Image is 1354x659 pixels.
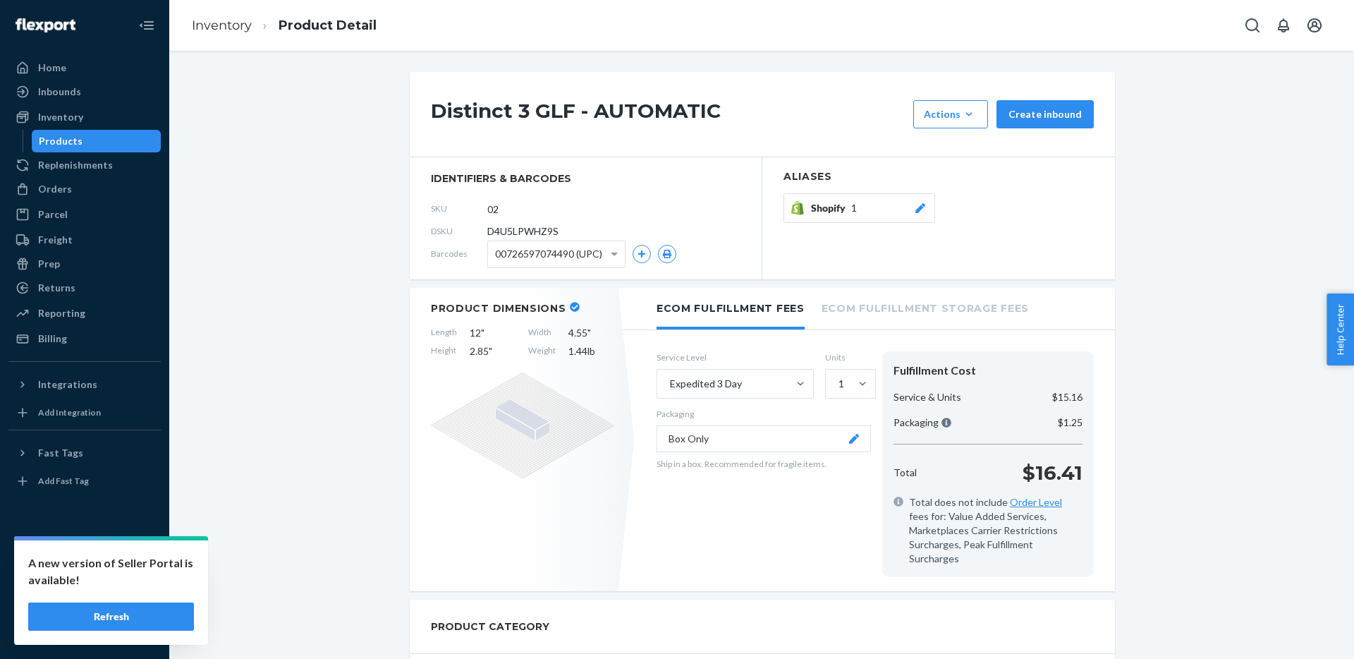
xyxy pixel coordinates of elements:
[783,193,935,223] button: Shopify1
[8,401,161,424] a: Add Integration
[8,470,161,492] a: Add Fast Tag
[825,351,871,363] label: Units
[657,288,805,329] li: Ecom Fulfillment Fees
[495,242,602,266] span: 00726597074490 (UPC)
[181,5,388,47] ol: breadcrumbs
[1300,11,1329,40] button: Open account menu
[38,110,83,124] div: Inventory
[587,327,591,339] span: "
[279,18,377,33] a: Product Detail
[8,619,161,642] button: Give Feedback
[38,377,97,392] div: Integrations
[489,345,492,357] span: "
[38,207,68,222] div: Parcel
[893,363,1082,379] div: Fulfillment Cost
[8,327,161,350] a: Billing
[431,614,549,639] h2: PRODUCT CATEGORY
[669,377,670,391] input: Expedited 3 Day
[8,572,161,594] a: Talk to Support
[8,302,161,325] a: Reporting
[470,344,516,358] span: 2.85
[38,332,67,346] div: Billing
[528,344,556,358] span: Weight
[913,100,988,128] button: Actions
[28,555,194,588] p: A new version of Seller Portal is available!
[657,351,814,363] label: Service Level
[568,326,614,340] span: 4.55
[8,56,161,79] a: Home
[39,134,83,148] div: Products
[8,253,161,275] a: Prep
[811,201,851,215] span: Shopify
[1010,496,1062,508] a: Order Level
[38,158,113,172] div: Replenishments
[657,408,871,420] p: Packaging
[38,233,73,247] div: Freight
[38,281,75,295] div: Returns
[837,377,838,391] input: 1
[8,106,161,128] a: Inventory
[1023,459,1082,487] p: $16.41
[38,85,81,99] div: Inbounds
[1052,390,1082,404] p: $15.16
[431,100,906,128] h1: Distinct 3 GLF - AUTOMATIC
[568,344,614,358] span: 1.44 lb
[16,18,75,32] img: Flexport logo
[28,603,194,631] button: Refresh
[909,495,1082,566] span: Total does not include fees for: Value Added Services, Marketplaces Carrier Restrictions Surcharg...
[996,100,1094,128] button: Create inbound
[487,224,559,238] span: D4U5LPWHZ9S
[192,18,252,33] a: Inventory
[8,373,161,396] button: Integrations
[1058,416,1082,430] p: $1.25
[431,248,487,260] span: Barcodes
[32,130,161,152] a: Products
[431,171,740,186] span: identifiers & barcodes
[8,277,161,299] a: Returns
[38,257,60,271] div: Prep
[924,107,977,121] div: Actions
[8,80,161,103] a: Inbounds
[481,327,484,339] span: "
[822,288,1029,327] li: Ecom Fulfillment Storage Fees
[838,377,844,391] div: 1
[38,406,101,418] div: Add Integration
[133,11,161,40] button: Close Navigation
[431,202,487,214] span: SKU
[657,425,871,452] button: Box Only
[783,171,1094,182] h2: Aliases
[431,326,457,340] span: Length
[431,344,457,358] span: Height
[1238,11,1267,40] button: Open Search Box
[8,154,161,176] a: Replenishments
[431,225,487,237] span: DSKU
[470,326,516,340] span: 12
[8,229,161,251] a: Freight
[8,442,161,464] button: Fast Tags
[38,61,66,75] div: Home
[38,475,89,487] div: Add Fast Tag
[893,466,917,480] p: Total
[893,390,961,404] p: Service & Units
[431,302,566,315] h2: Product Dimensions
[8,548,161,570] a: Settings
[893,416,951,430] p: Packaging
[38,182,72,196] div: Orders
[8,595,161,618] a: Help Center
[657,458,871,470] p: Ship in a box. Recommended for fragile items.
[38,446,83,460] div: Fast Tags
[8,178,161,200] a: Orders
[851,201,857,215] span: 1
[670,377,742,391] div: Expedited 3 Day
[528,326,556,340] span: Width
[1326,294,1354,365] button: Help Center
[38,306,85,320] div: Reporting
[8,203,161,226] a: Parcel
[1269,11,1298,40] button: Open notifications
